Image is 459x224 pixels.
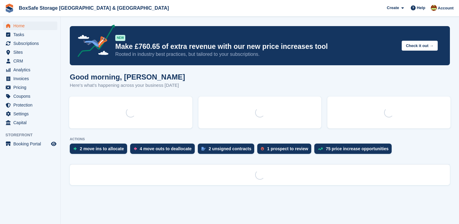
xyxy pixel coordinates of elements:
[13,48,50,56] span: Sites
[431,5,437,11] img: Kim
[70,82,185,89] p: Here's what's happening across your business [DATE]
[115,42,397,51] p: Make £760.65 of extra revenue with our new price increases tool
[314,144,395,157] a: 75 price increase opportunities
[134,147,137,151] img: move_outs_to_deallocate_icon-f764333ba52eb49d3ac5e1228854f67142a1ed5810a6f6cc68b1a99e826820c5.svg
[261,147,264,151] img: prospect-51fa495bee0391a8d652442698ab0144808aea92771e9ea1ae160a38d050c398.svg
[3,39,57,48] a: menu
[3,83,57,92] a: menu
[13,22,50,30] span: Home
[3,101,57,109] a: menu
[387,5,399,11] span: Create
[70,137,450,141] p: ACTIONS
[3,66,57,74] a: menu
[3,110,57,118] a: menu
[70,144,130,157] a: 2 move ins to allocate
[50,140,57,148] a: Preview store
[115,35,125,41] div: NEW
[402,41,438,51] button: Check it out →
[3,22,57,30] a: menu
[198,144,258,157] a: 2 unsigned contracts
[13,30,50,39] span: Tasks
[70,73,185,81] h1: Good morning, [PERSON_NAME]
[257,144,314,157] a: 1 prospect to review
[3,118,57,127] a: menu
[73,25,115,59] img: price-adjustments-announcement-icon-8257ccfd72463d97f412b2fc003d46551f7dbcb40ab6d574587a9cd5c0d94...
[267,146,308,151] div: 1 prospect to review
[5,132,60,138] span: Storefront
[13,92,50,100] span: Coupons
[13,66,50,74] span: Analytics
[13,101,50,109] span: Protection
[417,5,425,11] span: Help
[326,146,389,151] div: 75 price increase opportunities
[13,140,50,148] span: Booking Portal
[3,140,57,148] a: menu
[140,146,192,151] div: 4 move outs to deallocate
[13,83,50,92] span: Pricing
[318,148,323,150] img: price_increase_opportunities-93ffe204e8149a01c8c9dc8f82e8f89637d9d84a8eef4429ea346261dce0b2c0.svg
[209,146,251,151] div: 2 unsigned contracts
[13,110,50,118] span: Settings
[3,30,57,39] a: menu
[201,147,206,151] img: contract_signature_icon-13c848040528278c33f63329250d36e43548de30e8caae1d1a13099fd9432cc5.svg
[3,92,57,100] a: menu
[16,3,171,13] a: BoxSafe Storage [GEOGRAPHIC_DATA] & [GEOGRAPHIC_DATA]
[80,146,124,151] div: 2 move ins to allocate
[13,57,50,65] span: CRM
[13,118,50,127] span: Capital
[3,74,57,83] a: menu
[13,74,50,83] span: Invoices
[130,144,198,157] a: 4 move outs to deallocate
[3,57,57,65] a: menu
[3,48,57,56] a: menu
[115,51,397,58] p: Rooted in industry best practices, but tailored to your subscriptions.
[13,39,50,48] span: Subscriptions
[73,147,77,151] img: move_ins_to_allocate_icon-fdf77a2bb77ea45bf5b3d319d69a93e2d87916cf1d5bf7949dd705db3b84f3ca.svg
[5,4,14,13] img: stora-icon-8386f47178a22dfd0bd8f6a31ec36ba5ce8667c1dd55bd0f319d3a0aa187defe.svg
[438,5,454,11] span: Account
